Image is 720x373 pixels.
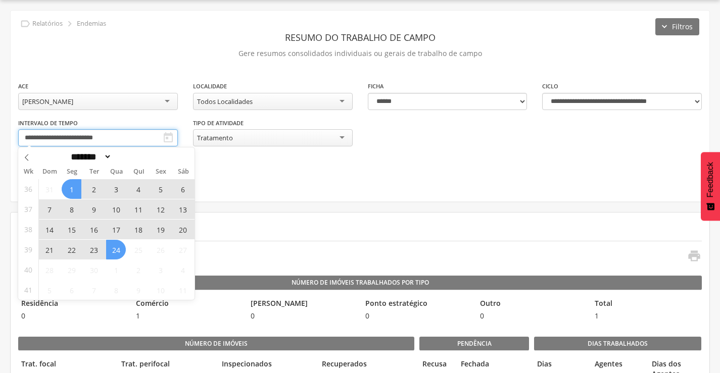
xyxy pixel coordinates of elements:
[84,220,104,239] span: Setembro 16, 2025
[18,119,78,127] label: Intervalo de Tempo
[39,220,59,239] span: Setembro 14, 2025
[128,199,148,219] span: Setembro 11, 2025
[68,151,112,162] select: Month
[128,240,148,259] span: Setembro 25, 2025
[106,220,126,239] span: Setembro 17, 2025
[18,311,128,321] span: 0
[173,260,193,280] span: Outubro 4, 2025
[173,280,193,300] span: Outubro 11, 2025
[24,199,32,219] span: 37
[151,220,170,239] span: Setembro 19, 2025
[84,240,104,259] span: Setembro 23, 2025
[84,199,104,219] span: Setembro 9, 2025
[706,162,715,197] span: Feedback
[112,151,145,162] input: Year
[362,298,472,310] legend: Ponto estratégico
[106,199,126,219] span: Setembro 10, 2025
[62,260,81,280] span: Setembro 29, 2025
[84,280,104,300] span: Outubro 7, 2025
[655,18,699,35] button: Filtros
[592,359,644,370] legend: Agentes
[458,359,491,370] legend: Fechada
[24,179,32,199] span: 36
[193,82,227,90] label: Localidade
[18,28,702,46] header: Resumo do Trabalho de Campo
[534,359,586,370] legend: Dias
[18,165,38,179] span: Wk
[477,298,587,310] legend: Outro
[64,18,75,29] i: 
[419,337,529,351] legend: Pendência
[173,240,193,259] span: Setembro 27, 2025
[24,220,32,239] span: 38
[173,179,193,199] span: Setembro 6, 2025
[419,359,453,370] legend: Recusa
[24,240,32,259] span: 39
[84,179,104,199] span: Setembro 2, 2025
[128,179,148,199] span: Setembro 4, 2025
[24,280,32,300] span: 41
[62,199,81,219] span: Setembro 8, 2025
[193,119,244,127] label: Tipo de Atividade
[542,82,558,90] label: Ciclo
[39,199,59,219] span: Setembro 7, 2025
[84,260,104,280] span: Setembro 30, 2025
[128,260,148,280] span: Outubro 2, 2025
[151,179,170,199] span: Setembro 5, 2025
[368,82,383,90] label: Ficha
[22,97,73,106] div: [PERSON_NAME]
[32,20,63,28] p: Relatórios
[106,179,126,199] span: Setembro 3, 2025
[20,18,31,29] i: 
[106,280,126,300] span: Outubro 8, 2025
[18,82,28,90] label: ACE
[592,298,701,310] legend: Total
[62,179,81,199] span: Setembro 1, 2025
[173,199,193,219] span: Setembro 13, 2025
[197,97,253,106] div: Todos Localidades
[39,260,59,280] span: Setembro 28, 2025
[106,260,126,280] span: Outubro 1, 2025
[62,240,81,259] span: Setembro 22, 2025
[39,280,59,300] span: Outubro 5, 2025
[150,169,172,175] span: Sex
[701,152,720,221] button: Feedback - Mostrar pesquisa
[681,249,701,265] a: 
[128,280,148,300] span: Outubro 9, 2025
[477,311,587,321] span: 0
[83,169,105,175] span: Ter
[133,298,243,310] legend: Comércio
[592,311,701,321] span: 1
[687,249,701,263] i: 
[534,337,701,351] legend: Dias Trabalhados
[128,169,150,175] span: Qui
[248,298,357,310] legend: [PERSON_NAME]
[173,220,193,239] span: Setembro 20, 2025
[77,20,106,28] p: Endemias
[105,169,127,175] span: Qua
[106,240,126,259] span: Setembro 24, 2025
[118,359,213,370] legend: Trat. perifocal
[362,311,472,321] span: 0
[18,298,128,310] legend: Residência
[248,311,357,321] span: 0
[39,240,59,259] span: Setembro 21, 2025
[39,179,59,199] span: Agosto 31, 2025
[62,280,81,300] span: Outubro 6, 2025
[18,359,113,370] legend: Trat. focal
[197,133,233,142] div: Tratamento
[133,311,243,321] span: 1
[128,220,148,239] span: Setembro 18, 2025
[24,260,32,280] span: 40
[162,132,174,144] i: 
[18,46,702,61] p: Gere resumos consolidados individuais ou gerais de trabalho de campo
[151,280,170,300] span: Outubro 10, 2025
[61,169,83,175] span: Seg
[172,169,195,175] span: Sáb
[18,276,702,290] legend: Número de Imóveis Trabalhados por Tipo
[219,359,314,370] legend: Inspecionados
[151,240,170,259] span: Setembro 26, 2025
[151,199,170,219] span: Setembro 12, 2025
[151,260,170,280] span: Outubro 3, 2025
[18,337,414,351] legend: Número de imóveis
